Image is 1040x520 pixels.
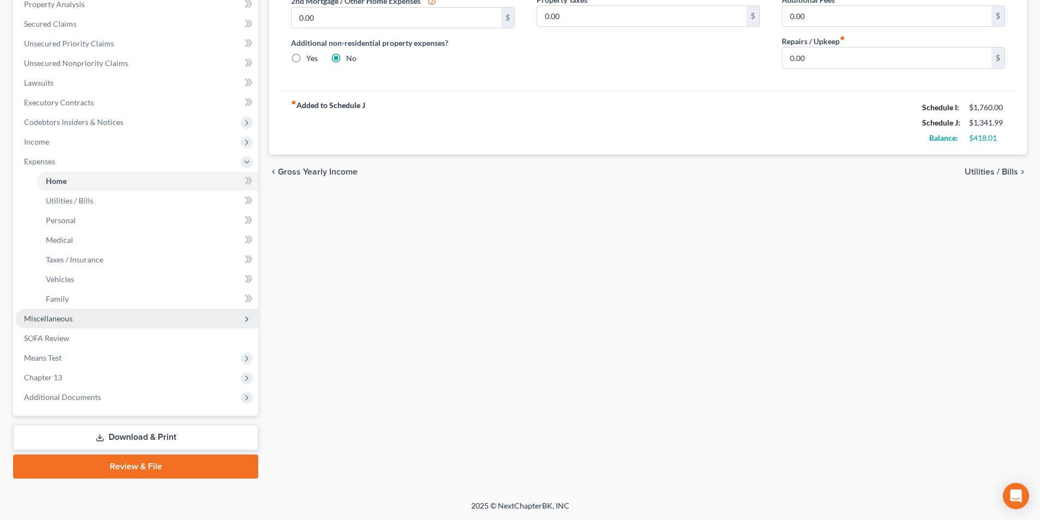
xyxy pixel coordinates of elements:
span: Chapter 13 [24,373,62,382]
a: Unsecured Nonpriority Claims [15,53,258,73]
span: Income [24,137,49,146]
a: Medical [37,230,258,250]
a: Taxes / Insurance [37,250,258,270]
a: Home [37,171,258,191]
label: Additional non-residential property expenses? [291,37,514,49]
a: Executory Contracts [15,93,258,112]
span: SOFA Review [24,333,69,343]
span: Additional Documents [24,392,101,402]
input: -- [537,6,746,27]
span: Miscellaneous [24,314,73,323]
a: Review & File [13,455,258,479]
span: Personal [46,216,76,225]
a: Vehicles [37,270,258,289]
label: Yes [306,53,318,64]
label: Repairs / Upkeep [782,35,845,47]
strong: Schedule I: [922,103,959,112]
span: Expenses [24,157,55,166]
div: $ [746,6,759,27]
a: Family [37,289,258,309]
strong: Added to Schedule J [291,100,365,146]
i: fiber_manual_record [291,100,296,105]
div: $1,760.00 [969,102,1005,113]
div: $ [991,6,1005,27]
div: $ [991,47,1005,68]
span: Family [46,294,69,303]
input: -- [292,8,501,28]
span: Secured Claims [24,19,76,28]
label: No [346,53,356,64]
span: Utilities / Bills [46,196,93,205]
span: Utilities / Bills [965,168,1018,176]
button: chevron_left Gross Yearly Income [269,168,358,176]
strong: Balance: [929,133,958,142]
a: SOFA Review [15,328,258,348]
span: Lawsuits [24,78,54,87]
span: Codebtors Insiders & Notices [24,117,123,127]
span: Medical [46,235,73,244]
a: Secured Claims [15,14,258,34]
span: Unsecured Priority Claims [24,39,114,48]
span: Taxes / Insurance [46,255,103,264]
strong: Schedule J: [922,118,960,127]
a: Lawsuits [15,73,258,93]
div: $1,341.99 [969,117,1005,128]
a: Unsecured Priority Claims [15,34,258,53]
i: chevron_left [269,168,278,176]
i: chevron_right [1018,168,1027,176]
div: $ [501,8,514,28]
span: Unsecured Nonpriority Claims [24,58,128,68]
button: Utilities / Bills chevron_right [965,168,1027,176]
span: Means Test [24,353,62,362]
a: Utilities / Bills [37,191,258,211]
a: Personal [37,211,258,230]
input: -- [782,47,991,68]
div: $418.01 [969,133,1005,144]
span: Executory Contracts [24,98,94,107]
div: Open Intercom Messenger [1003,483,1029,509]
div: 2025 © NextChapterBK, INC [209,500,831,520]
a: Download & Print [13,425,258,450]
span: Home [46,176,67,186]
i: fiber_manual_record [840,35,845,41]
span: Gross Yearly Income [278,168,358,176]
input: -- [782,6,991,27]
span: Vehicles [46,274,74,284]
